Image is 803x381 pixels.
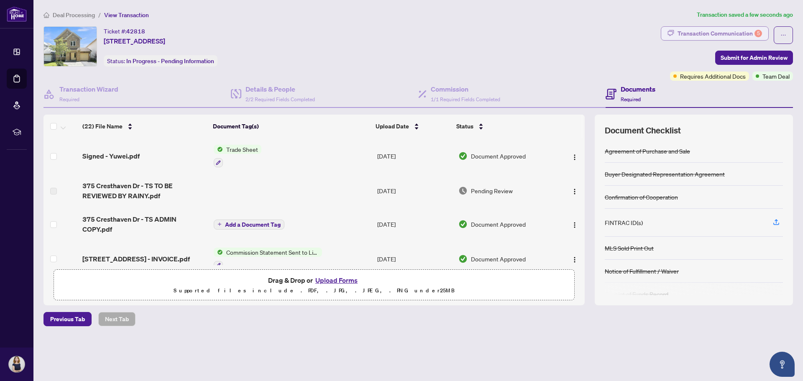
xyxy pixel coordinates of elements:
[214,248,322,270] button: Status IconCommission Statement Sent to Listing Brokerage
[7,6,27,22] img: logo
[126,28,145,35] span: 42818
[661,26,769,41] button: Transaction Communication5
[605,146,690,156] div: Agreement of Purchase and Sale
[680,72,746,81] span: Requires Additional Docs
[571,154,578,161] img: Logo
[568,217,581,231] button: Logo
[104,11,149,19] span: View Transaction
[374,241,455,277] td: [DATE]
[568,149,581,163] button: Logo
[453,115,554,138] th: Status
[214,220,284,230] button: Add a Document Tag
[605,169,725,179] div: Buyer Designated Representation Agreement
[59,84,118,94] h4: Transaction Wizard
[82,181,207,201] span: 375 Cresthaven Dr - TS TO BE REVIEWED BY RAINY.pdf
[98,312,136,326] button: Next Tab
[568,252,581,266] button: Logo
[59,96,79,102] span: Required
[471,220,526,229] span: Document Approved
[214,248,223,257] img: Status Icon
[605,192,678,202] div: Confirmation of Cooperation
[53,11,95,19] span: Deal Processing
[458,254,468,263] img: Document Status
[214,145,223,154] img: Status Icon
[571,256,578,263] img: Logo
[458,151,468,161] img: Document Status
[54,270,574,301] span: Drag & Drop orUpload FormsSupported files include .PDF, .JPG, .JPEG, .PNG under25MB
[43,12,49,18] span: home
[678,27,762,40] div: Transaction Communication
[568,184,581,197] button: Logo
[754,30,762,37] div: 5
[605,243,654,253] div: MLS Sold Print Out
[780,32,786,38] span: ellipsis
[82,214,207,234] span: 375 Cresthaven Dr - TS ADMIN COPY.pdf
[456,122,473,131] span: Status
[471,186,513,195] span: Pending Review
[223,248,322,257] span: Commission Statement Sent to Listing Brokerage
[50,312,85,326] span: Previous Tab
[98,10,101,20] li: /
[374,207,455,241] td: [DATE]
[126,57,214,65] span: In Progress - Pending Information
[431,96,500,102] span: 1/1 Required Fields Completed
[246,96,315,102] span: 2/2 Required Fields Completed
[374,138,455,174] td: [DATE]
[458,186,468,195] img: Document Status
[471,151,526,161] span: Document Approved
[43,312,92,326] button: Previous Tab
[762,72,790,81] span: Team Deal
[697,10,793,20] article: Transaction saved a few seconds ago
[214,219,284,230] button: Add a Document Tag
[214,145,261,167] button: Status IconTrade Sheet
[225,222,281,228] span: Add a Document Tag
[376,122,409,131] span: Upload Date
[471,254,526,263] span: Document Approved
[44,27,97,66] img: IMG-X12248624_1.jpg
[104,26,145,36] div: Ticket #:
[431,84,500,94] h4: Commission
[210,115,373,138] th: Document Tag(s)
[79,115,210,138] th: (22) File Name
[104,55,217,66] div: Status:
[246,84,315,94] h4: Details & People
[372,115,453,138] th: Upload Date
[9,356,25,372] img: Profile Icon
[605,218,643,227] div: FINTRAC ID(s)
[268,275,360,286] span: Drag & Drop or
[374,174,455,207] td: [DATE]
[621,84,655,94] h4: Documents
[770,352,795,377] button: Open asap
[605,266,679,276] div: Notice of Fulfillment / Waiver
[458,220,468,229] img: Document Status
[621,96,641,102] span: Required
[313,275,360,286] button: Upload Forms
[223,145,261,154] span: Trade Sheet
[104,36,165,46] span: [STREET_ADDRESS]
[571,222,578,228] img: Logo
[82,122,123,131] span: (22) File Name
[721,51,788,64] span: Submit for Admin Review
[59,286,569,296] p: Supported files include .PDF, .JPG, .JPEG, .PNG under 25 MB
[571,188,578,195] img: Logo
[82,254,190,264] span: [STREET_ADDRESS] - INVOICE.pdf
[715,51,793,65] button: Submit for Admin Review
[217,222,222,226] span: plus
[605,125,681,136] span: Document Checklist
[82,151,140,161] span: Signed - Yuwei.pdf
